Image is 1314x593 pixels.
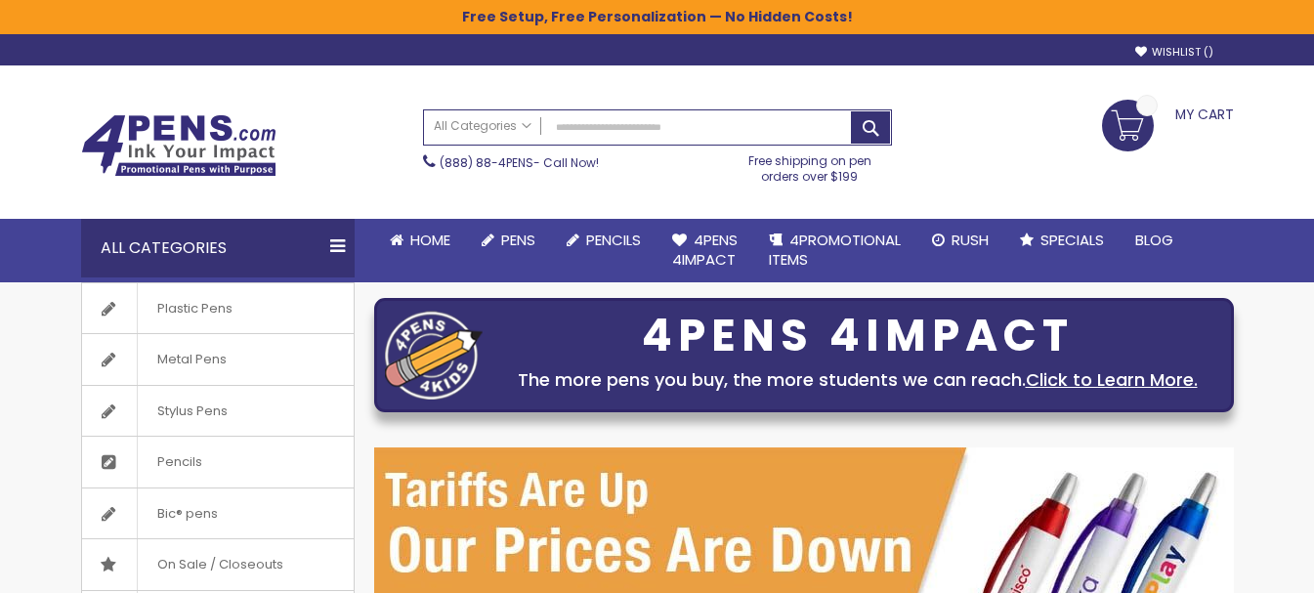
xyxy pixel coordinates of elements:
[81,219,355,277] div: All Categories
[82,334,354,385] a: Metal Pens
[753,219,916,282] a: 4PROMOTIONALITEMS
[1135,45,1213,60] a: Wishlist
[1026,367,1198,392] a: Click to Learn More.
[434,118,531,134] span: All Categories
[492,366,1223,394] div: The more pens you buy, the more students we can reach.
[424,110,541,143] a: All Categories
[551,219,657,262] a: Pencils
[82,386,354,437] a: Stylus Pens
[82,283,354,334] a: Plastic Pens
[916,219,1004,262] a: Rush
[374,219,466,262] a: Home
[440,154,533,171] a: (888) 88-4PENS
[952,230,989,250] span: Rush
[81,114,276,177] img: 4Pens Custom Pens and Promotional Products
[1004,219,1120,262] a: Specials
[492,316,1223,357] div: 4PENS 4IMPACT
[410,230,450,250] span: Home
[672,230,738,270] span: 4Pens 4impact
[137,386,247,437] span: Stylus Pens
[1040,230,1104,250] span: Specials
[137,437,222,487] span: Pencils
[137,283,252,334] span: Plastic Pens
[586,230,641,250] span: Pencils
[82,539,354,590] a: On Sale / Closeouts
[137,334,246,385] span: Metal Pens
[657,219,753,282] a: 4Pens4impact
[728,146,892,185] div: Free shipping on pen orders over $199
[440,154,599,171] span: - Call Now!
[82,488,354,539] a: Bic® pens
[466,219,551,262] a: Pens
[385,311,483,400] img: four_pen_logo.png
[1135,230,1173,250] span: Blog
[137,539,303,590] span: On Sale / Closeouts
[137,488,237,539] span: Bic® pens
[769,230,901,270] span: 4PROMOTIONAL ITEMS
[1120,219,1189,262] a: Blog
[501,230,535,250] span: Pens
[82,437,354,487] a: Pencils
